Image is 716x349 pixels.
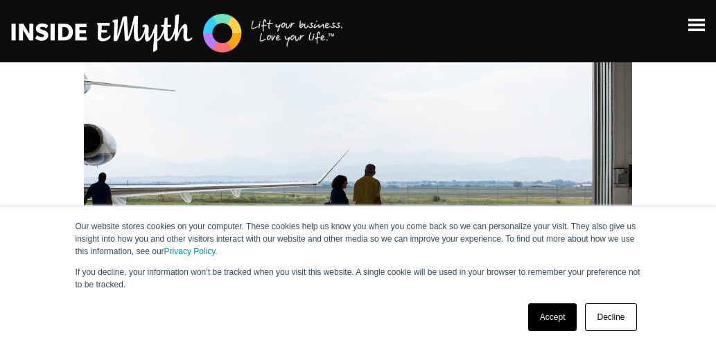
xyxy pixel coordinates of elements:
img: EMyth Business Coaching [11,12,344,54]
a: Decline [585,303,636,331]
p: Our website stores cookies on your computer. These cookies help us know you when you come back so... [76,220,641,258]
img: Open Menu [688,19,705,31]
a: Privacy Policy [164,247,216,256]
p: If you decline, your information won’t be tracked when you visit this website. A single cookie wi... [76,266,641,291]
a: Accept [528,303,577,331]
